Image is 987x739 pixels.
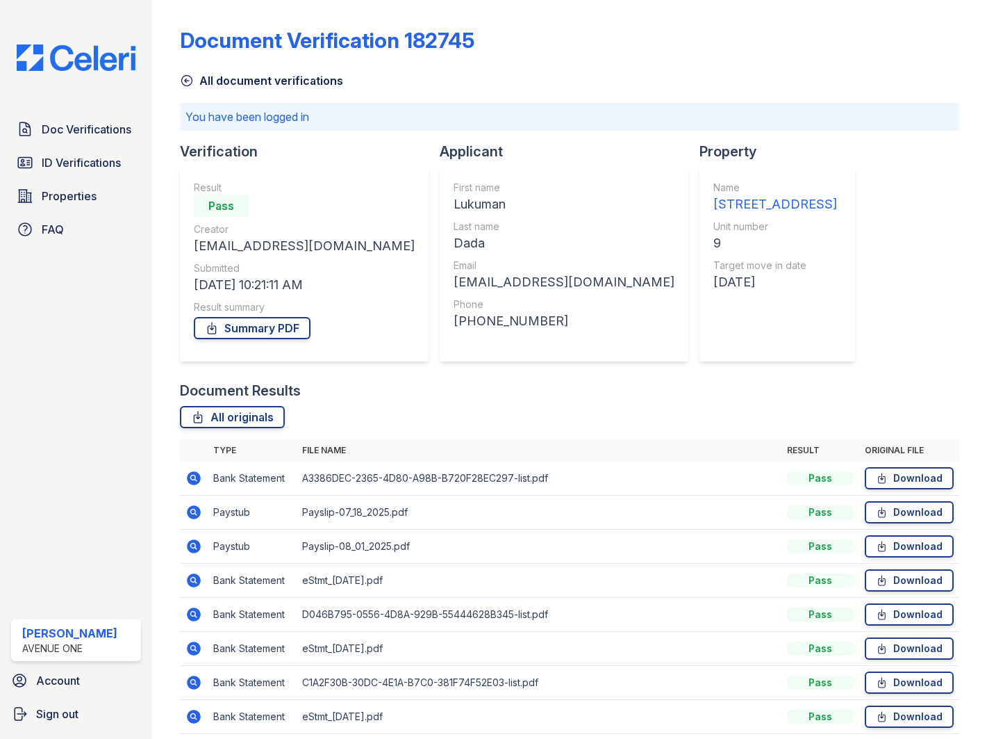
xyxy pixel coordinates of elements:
div: Lukuman [454,195,674,214]
td: D046B795-0556-4D8A-929B-55444628B345-list.pdf [297,598,781,632]
td: Bank Statement [208,564,297,598]
div: First name [454,181,674,195]
div: Dada [454,234,674,253]
div: Pass [787,710,854,724]
a: Download [865,535,954,558]
div: Pass [787,608,854,622]
th: Type [208,439,297,462]
td: Payslip-08_01_2025.pdf [297,530,781,564]
th: Original file [859,439,959,462]
td: eStmt_[DATE].pdf [297,700,781,734]
div: Target move in date [713,259,837,273]
div: 9 [713,234,837,253]
a: ID Verifications [11,149,141,177]
td: Bank Statement [208,462,297,496]
div: Avenue One [22,642,117,656]
td: Payslip-07_18_2025.pdf [297,496,781,530]
a: Account [6,667,147,695]
td: Paystub [208,496,297,530]
a: Doc Verifications [11,115,141,143]
div: Pass [194,195,249,217]
a: Name [STREET_ADDRESS] [713,181,837,214]
div: Creator [194,222,415,236]
div: Pass [787,574,854,587]
span: Sign out [36,706,78,722]
td: Bank Statement [208,598,297,632]
div: Property [699,142,866,161]
img: CE_Logo_Blue-a8612792a0a2168367f1c8372b55b34899dd931a85d93a1a3d3e32e68fde9ad4.png [6,44,147,71]
div: [EMAIL_ADDRESS][DOMAIN_NAME] [194,236,415,256]
a: Sign out [6,700,147,728]
td: Paystub [208,530,297,564]
div: Applicant [440,142,699,161]
div: Phone [454,298,674,311]
a: Properties [11,182,141,210]
span: FAQ [42,221,64,238]
span: Doc Verifications [42,121,131,138]
td: Bank Statement [208,632,297,666]
p: You have been logged in [185,108,954,125]
div: Last name [454,220,674,234]
div: Email [454,259,674,273]
div: Result [194,181,415,195]
div: Unit number [713,220,837,234]
th: Result [781,439,859,462]
div: [STREET_ADDRESS] [713,195,837,214]
td: Bank Statement [208,700,297,734]
span: ID Verifications [42,154,121,171]
td: A3386DEC-2365-4D80-A98B-B720F28EC297-list.pdf [297,462,781,496]
span: Properties [42,188,97,204]
a: Download [865,638,954,660]
span: Account [36,672,80,689]
a: Download [865,467,954,489]
a: All originals [180,406,285,428]
td: C1A2F30B-30DC-4E1A-B7C0-381F74F52E03-list.pdf [297,666,781,700]
a: Download [865,501,954,523]
div: [EMAIL_ADDRESS][DOMAIN_NAME] [454,273,674,292]
th: File name [297,439,781,462]
div: [PHONE_NUMBER] [454,311,674,331]
div: Submitted [194,261,415,275]
td: Bank Statement [208,666,297,700]
div: Document Results [180,381,301,400]
div: [DATE] 10:21:11 AM [194,275,415,295]
div: Pass [787,505,854,519]
td: eStmt_[DATE].pdf [297,564,781,598]
a: Summary PDF [194,317,310,339]
div: Pass [787,642,854,656]
a: All document verifications [180,72,343,89]
div: Pass [787,676,854,690]
div: [PERSON_NAME] [22,625,117,642]
a: Download [865,603,954,626]
div: Document Verification 182745 [180,28,474,53]
a: Download [865,706,954,728]
div: Pass [787,471,854,485]
div: [DATE] [713,273,837,292]
div: Pass [787,539,854,553]
div: Name [713,181,837,195]
div: Result summary [194,300,415,314]
a: Download [865,672,954,694]
div: Verification [180,142,440,161]
td: eStmt_[DATE].pdf [297,632,781,666]
a: Download [865,569,954,592]
a: FAQ [11,216,141,243]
